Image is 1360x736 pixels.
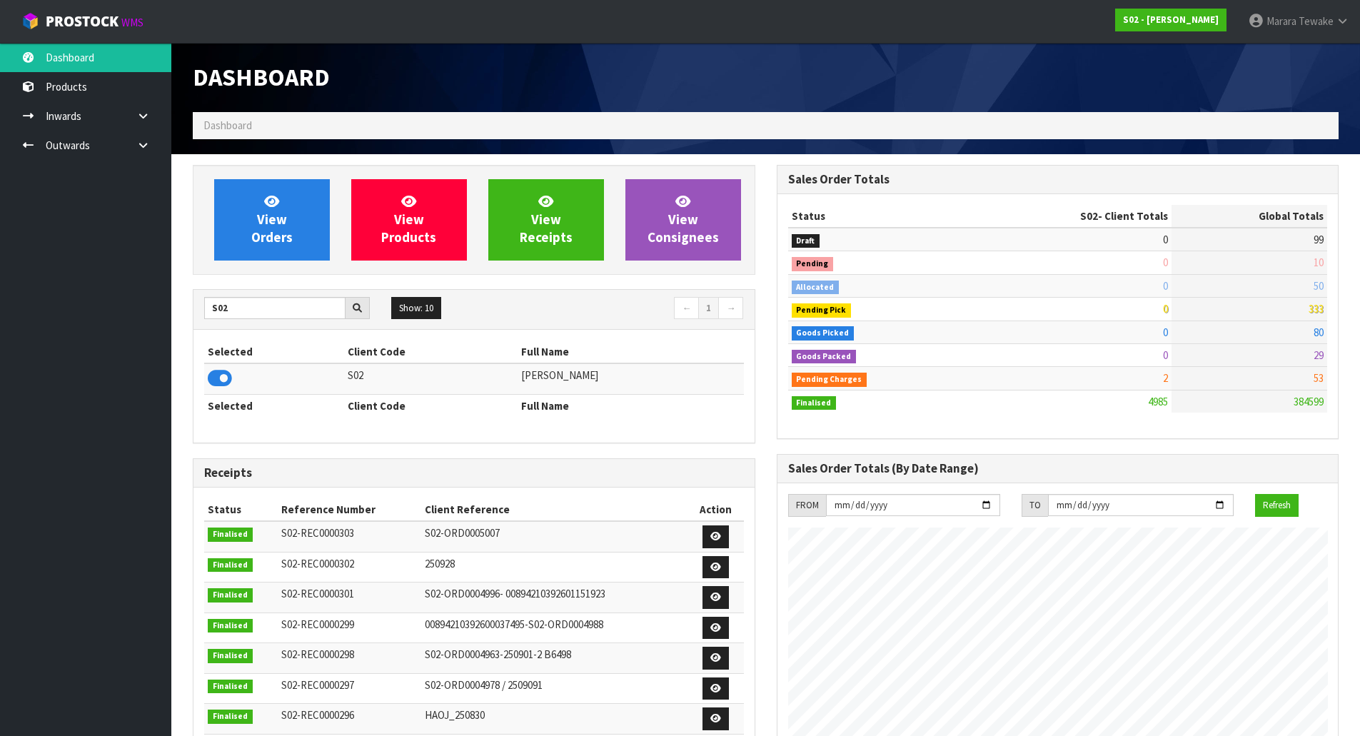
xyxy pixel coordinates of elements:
span: View Receipts [520,193,573,246]
h3: Receipts [204,466,744,480]
span: S02-REC0000301 [281,587,354,600]
input: Search clients [204,297,346,319]
th: Full Name [518,341,743,363]
nav: Page navigation [485,297,744,322]
span: 250928 [425,557,455,570]
span: S02-REC0000299 [281,617,354,631]
span: Tewake [1299,14,1334,28]
a: → [718,297,743,320]
h3: Sales Order Totals [788,173,1328,186]
span: 333 [1309,302,1324,316]
span: 0 [1163,233,1168,246]
button: Refresh [1255,494,1299,517]
span: S02-REC0000298 [281,647,354,661]
span: 10 [1314,256,1324,269]
span: Finalised [208,558,253,573]
span: 99 [1314,233,1324,246]
span: HAOJ_250830 [425,708,485,722]
th: Action [687,498,743,521]
span: 0 [1163,326,1168,339]
span: Pending [792,257,834,271]
h3: Sales Order Totals (By Date Range) [788,462,1328,475]
th: Selected [204,394,344,417]
th: Client Code [344,341,518,363]
div: TO [1022,494,1048,517]
strong: S02 - [PERSON_NAME] [1123,14,1219,26]
a: ViewReceipts [488,179,604,261]
a: 1 [698,297,719,320]
span: S02-ORD0004963-250901-2 B6498 [425,647,571,661]
span: S02-REC0000297 [281,678,354,692]
a: ← [674,297,699,320]
span: 00894210392600037495-S02-ORD0004988 [425,617,603,631]
span: View Products [381,193,436,246]
th: Full Name [518,394,743,417]
span: Finalised [208,528,253,542]
th: - Client Totals [966,205,1172,228]
td: S02 [344,363,518,394]
span: Finalised [208,680,253,694]
th: Reference Number [278,498,421,521]
span: Dashboard [193,62,330,92]
span: Pending Charges [792,373,867,387]
span: S02-ORD0004978 / 2509091 [425,678,543,692]
td: [PERSON_NAME] [518,363,743,394]
div: FROM [788,494,826,517]
span: Finalised [208,588,253,603]
span: 2 [1163,371,1168,385]
small: WMS [121,16,143,29]
a: ViewOrders [214,179,330,261]
span: Marara [1266,14,1296,28]
span: Goods Packed [792,350,857,364]
th: Client Code [344,394,518,417]
span: 29 [1314,348,1324,362]
span: 80 [1314,326,1324,339]
img: cube-alt.png [21,12,39,30]
span: View Orders [251,193,293,246]
span: S02 [1080,209,1098,223]
span: View Consignees [648,193,719,246]
span: 0 [1163,256,1168,269]
th: Status [788,205,967,228]
span: Finalised [792,396,837,410]
span: Goods Picked [792,326,855,341]
th: Global Totals [1172,205,1327,228]
span: 0 [1163,279,1168,293]
span: S02-REC0000302 [281,557,354,570]
span: 0 [1163,348,1168,362]
th: Status [204,498,278,521]
span: S02-ORD0005007 [425,526,500,540]
span: 50 [1314,279,1324,293]
span: S02-REC0000303 [281,526,354,540]
span: Dashboard [203,119,252,132]
button: Show: 10 [391,297,441,320]
th: Selected [204,341,344,363]
a: ViewConsignees [625,179,741,261]
span: 384599 [1294,395,1324,408]
span: Finalised [208,710,253,724]
span: 0 [1163,302,1168,316]
span: S02-REC0000296 [281,708,354,722]
th: Client Reference [421,498,687,521]
span: Finalised [208,619,253,633]
span: Draft [792,234,820,248]
a: S02 - [PERSON_NAME] [1115,9,1226,31]
span: ProStock [46,12,119,31]
span: 4985 [1148,395,1168,408]
span: 53 [1314,371,1324,385]
span: Pending Pick [792,303,852,318]
span: S02-ORD0004996- 00894210392601151923 [425,587,605,600]
a: ViewProducts [351,179,467,261]
span: Allocated [792,281,840,295]
span: Finalised [208,649,253,663]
